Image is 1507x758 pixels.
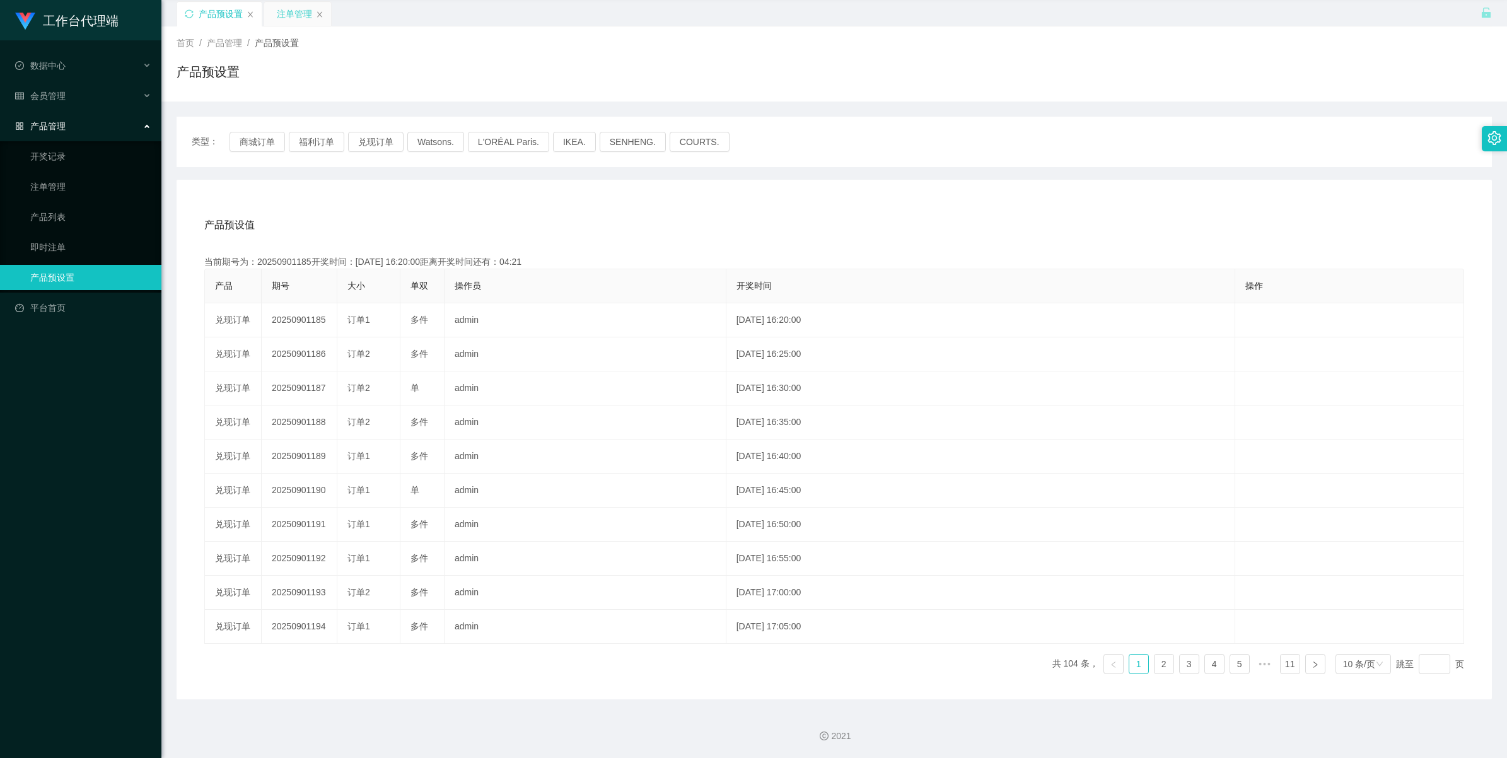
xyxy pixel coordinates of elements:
li: 11 [1280,654,1300,674]
td: admin [445,542,726,576]
td: 兑现订单 [205,542,262,576]
a: 11 [1281,655,1300,673]
td: 兑现订单 [205,371,262,405]
td: admin [445,303,726,337]
td: 兑现订单 [205,405,262,440]
td: admin [445,474,726,508]
a: 开奖记录 [30,144,151,169]
button: IKEA. [553,132,596,152]
span: 操作员 [455,281,481,291]
span: 首页 [177,38,194,48]
i: 图标: close [316,11,323,18]
span: 开奖时间 [736,281,772,291]
span: 产品管理 [207,38,242,48]
span: 多件 [410,315,428,325]
div: 注单管理 [277,2,312,26]
span: 订单1 [347,621,370,631]
div: 10 条/页 [1343,655,1375,673]
li: 1 [1129,654,1149,674]
td: 20250901189 [262,440,337,474]
span: 数据中心 [15,61,66,71]
button: 商城订单 [230,132,285,152]
a: 图标: dashboard平台首页 [15,295,151,320]
td: admin [445,576,726,610]
td: [DATE] 16:55:00 [726,542,1235,576]
td: 20250901187 [262,371,337,405]
li: 向后 5 页 [1255,654,1275,674]
i: 图标: close [247,11,254,18]
i: 图标: right [1312,661,1319,668]
span: 单 [410,383,419,393]
a: 即时注单 [30,235,151,260]
span: 大小 [347,281,365,291]
a: 5 [1230,655,1249,673]
div: 跳至 页 [1396,654,1464,674]
a: 产品预设置 [30,265,151,290]
a: 工作台代理端 [15,15,119,25]
span: 多件 [410,587,428,597]
a: 3 [1180,655,1199,673]
td: [DATE] 16:25:00 [726,337,1235,371]
td: [DATE] 17:00:00 [726,576,1235,610]
a: 4 [1205,655,1224,673]
i: 图标: setting [1487,131,1501,145]
a: 1 [1129,655,1148,673]
li: 2 [1154,654,1174,674]
button: Watsons. [407,132,464,152]
td: 兑现订单 [205,610,262,644]
i: 图标: unlock [1481,7,1492,18]
span: 订单2 [347,417,370,427]
img: logo.9652507e.png [15,13,35,30]
li: 上一页 [1103,654,1124,674]
button: SENHENG. [600,132,666,152]
i: 图标: sync [185,9,194,18]
td: [DATE] 16:50:00 [726,508,1235,542]
td: admin [445,337,726,371]
i: 图标: appstore-o [15,122,24,131]
span: 操作 [1245,281,1263,291]
div: 2021 [172,730,1497,743]
span: 多件 [410,621,428,631]
td: 20250901186 [262,337,337,371]
td: 20250901194 [262,610,337,644]
i: 图标: check-circle-o [15,61,24,70]
span: 订单1 [347,315,370,325]
td: admin [445,610,726,644]
td: [DATE] 16:30:00 [726,371,1235,405]
span: 多件 [410,349,428,359]
li: 3 [1179,654,1199,674]
td: admin [445,508,726,542]
span: 多件 [410,553,428,563]
li: 下一页 [1305,654,1325,674]
td: 20250901191 [262,508,337,542]
span: 订单1 [347,519,370,529]
button: 福利订单 [289,132,344,152]
td: [DATE] 16:45:00 [726,474,1235,508]
span: 订单2 [347,383,370,393]
span: 多件 [410,451,428,461]
span: 订单1 [347,553,370,563]
span: 多件 [410,519,428,529]
span: 订单2 [347,587,370,597]
li: 共 104 条， [1052,654,1098,674]
td: 20250901190 [262,474,337,508]
td: [DATE] 17:05:00 [726,610,1235,644]
span: 单双 [410,281,428,291]
span: 订单1 [347,485,370,495]
a: 产品列表 [30,204,151,230]
i: 图标: down [1376,660,1383,669]
td: 20250901192 [262,542,337,576]
td: 兑现订单 [205,576,262,610]
button: 兑现订单 [348,132,404,152]
span: 产品预设置 [255,38,299,48]
td: admin [445,371,726,405]
td: admin [445,405,726,440]
span: 产品预设值 [204,218,255,233]
i: 图标: left [1110,661,1117,668]
i: 图标: copyright [820,732,829,740]
i: 图标: table [15,91,24,100]
span: 期号 [272,281,289,291]
td: [DATE] 16:20:00 [726,303,1235,337]
span: 多件 [410,417,428,427]
span: ••• [1255,654,1275,674]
